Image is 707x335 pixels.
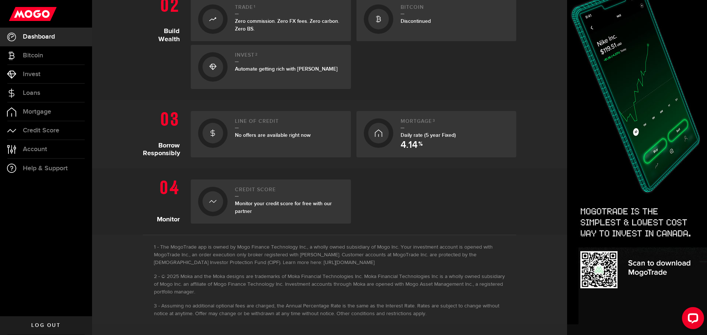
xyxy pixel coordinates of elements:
span: No offers are available right now [235,132,311,138]
h2: Credit Score [235,187,344,197]
li: Assuming no additional optional fees are charged, the Annual Percentage Rate is the same as the I... [154,302,505,318]
a: Invest2Automate getting rich with [PERSON_NAME] [191,45,351,89]
span: Help & Support [23,165,68,172]
h2: Invest [235,52,344,62]
span: Dashboard [23,33,55,40]
sup: 1 [254,4,256,9]
span: Monitor your credit score for free with our partner [235,200,332,214]
span: Discontinued [401,18,431,24]
span: Credit Score [23,127,59,134]
span: 4.14 [401,140,418,150]
h2: Line of credit [235,118,344,128]
span: Automate getting rich with [PERSON_NAME] [235,66,338,72]
iframe: LiveChat chat widget [676,304,707,335]
span: Log out [31,323,60,328]
span: Invest [23,71,41,78]
span: Bitcoin [23,52,43,59]
sup: 3 [433,118,435,123]
span: Account [23,146,47,153]
span: Daily rate (5 year Fixed) [401,132,456,138]
li: © 2025 Moka and the Moka designs are trademarks of Moka Financial Technologies Inc. Moka Financia... [154,273,505,296]
span: Mortgage [23,108,51,115]
h1: Borrow Responsibly [143,107,185,157]
h2: Trade [235,4,344,14]
h1: Monitor [143,176,185,224]
a: Credit ScoreMonitor your credit score for free with our partner [191,179,351,224]
span: Loans [23,90,40,96]
li: The MogoTrade app is owned by Mogo Finance Technology Inc., a wholly owned subsidiary of Mogo Inc... [154,243,505,267]
span: % [418,141,423,150]
h2: Mortgage [401,118,509,128]
sup: 2 [255,52,258,57]
h2: Bitcoin [401,4,509,14]
span: Zero commission. Zero FX fees. Zero carbon. Zero BS. [235,18,339,32]
a: Mortgage3Daily rate (5 year Fixed) 4.14 % [356,111,517,157]
a: Line of creditNo offers are available right now [191,111,351,157]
